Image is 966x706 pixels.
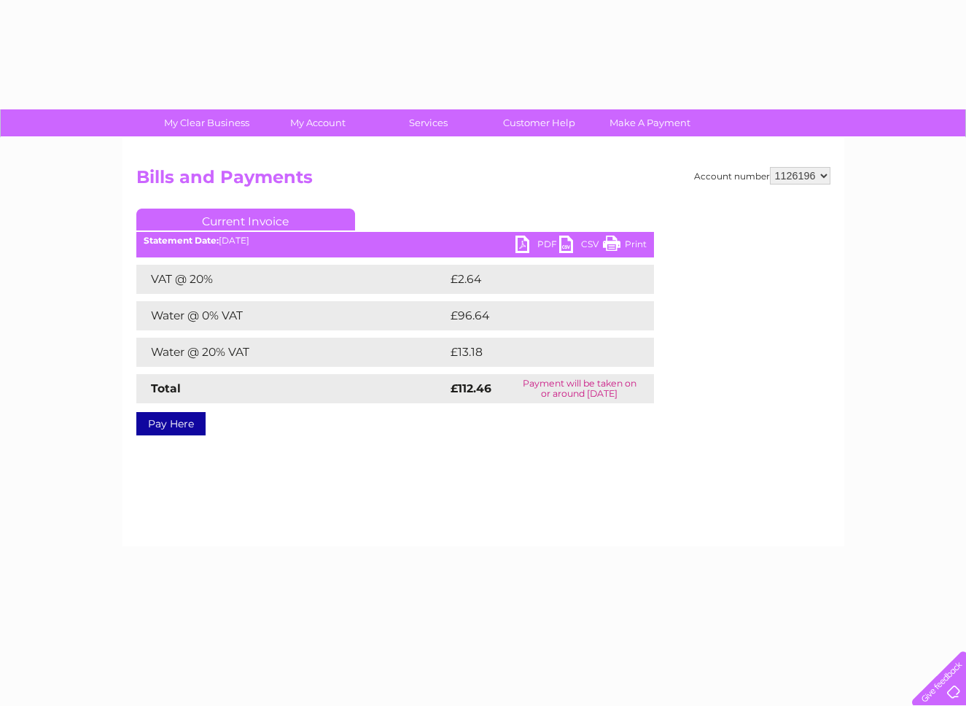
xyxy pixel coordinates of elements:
div: Account number [694,167,830,185]
a: CSV [559,236,603,257]
a: Print [603,236,647,257]
a: Make A Payment [590,109,710,136]
td: Payment will be taken on or around [DATE] [505,374,653,403]
a: My Clear Business [147,109,267,136]
h2: Bills and Payments [136,167,830,195]
a: My Account [257,109,378,136]
a: Pay Here [136,412,206,435]
td: £96.64 [447,301,626,330]
div: [DATE] [136,236,654,246]
td: £13.18 [447,338,622,367]
a: Customer Help [479,109,599,136]
td: £2.64 [447,265,620,294]
td: Water @ 0% VAT [136,301,447,330]
strong: £112.46 [451,381,491,395]
td: Water @ 20% VAT [136,338,447,367]
strong: Total [151,381,181,395]
td: VAT @ 20% [136,265,447,294]
a: PDF [515,236,559,257]
a: Services [368,109,488,136]
b: Statement Date: [144,235,219,246]
a: Current Invoice [136,209,355,230]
